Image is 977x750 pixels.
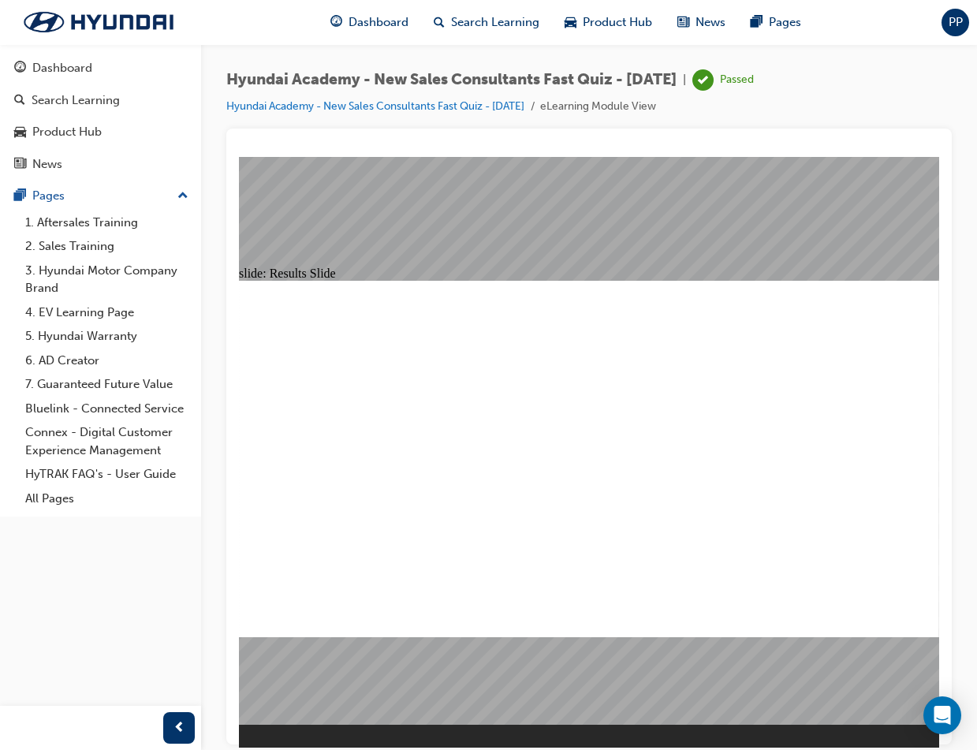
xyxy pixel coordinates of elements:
span: guage-icon [14,62,26,76]
div: Open Intercom Messenger [923,696,961,734]
div: Product Hub [32,123,102,141]
span: car-icon [565,13,576,32]
span: pages-icon [751,13,763,32]
span: News [695,13,725,32]
span: up-icon [177,186,188,207]
a: 5. Hyundai Warranty [19,324,195,349]
div: Pages [32,187,65,205]
a: News [6,150,195,179]
li: eLearning Module View [540,98,656,116]
a: Bluelink - Connected Service [19,397,195,421]
span: car-icon [14,125,26,140]
span: prev-icon [173,718,185,738]
span: Search Learning [451,13,539,32]
span: search-icon [14,94,25,108]
span: news-icon [677,13,689,32]
button: DashboardSearch LearningProduct HubNews [6,50,195,181]
a: 1. Aftersales Training [19,211,195,235]
span: learningRecordVerb_PASS-icon [692,69,714,91]
span: Pages [769,13,801,32]
a: car-iconProduct Hub [552,6,665,39]
div: Dashboard [32,59,92,77]
span: news-icon [14,158,26,172]
a: Connex - Digital Customer Experience Management [19,420,195,462]
span: | [683,71,686,89]
a: Product Hub [6,118,195,147]
span: search-icon [434,13,445,32]
span: Dashboard [349,13,408,32]
a: pages-iconPages [738,6,814,39]
a: news-iconNews [665,6,738,39]
div: News [32,155,62,174]
button: Pages [6,181,195,211]
a: 6. AD Creator [19,349,195,373]
a: Hyundai Academy - New Sales Consultants Fast Quiz - [DATE] [226,99,524,113]
a: All Pages [19,487,195,511]
a: Dashboard [6,54,195,83]
span: PP [949,13,963,32]
a: 7. Guaranteed Future Value [19,372,195,397]
a: Search Learning [6,86,195,115]
div: Search Learning [32,91,120,110]
a: search-iconSearch Learning [421,6,552,39]
span: guage-icon [330,13,342,32]
a: 4. EV Learning Page [19,300,195,325]
button: PP [942,9,969,36]
span: Hyundai Academy - New Sales Consultants Fast Quiz - [DATE] [226,71,677,89]
div: Passed [720,73,754,88]
img: Trak [8,6,189,39]
span: pages-icon [14,189,26,203]
a: 2. Sales Training [19,234,195,259]
span: Product Hub [583,13,652,32]
a: HyTRAK FAQ's - User Guide [19,462,195,487]
a: guage-iconDashboard [318,6,421,39]
a: 3. Hyundai Motor Company Brand [19,259,195,300]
